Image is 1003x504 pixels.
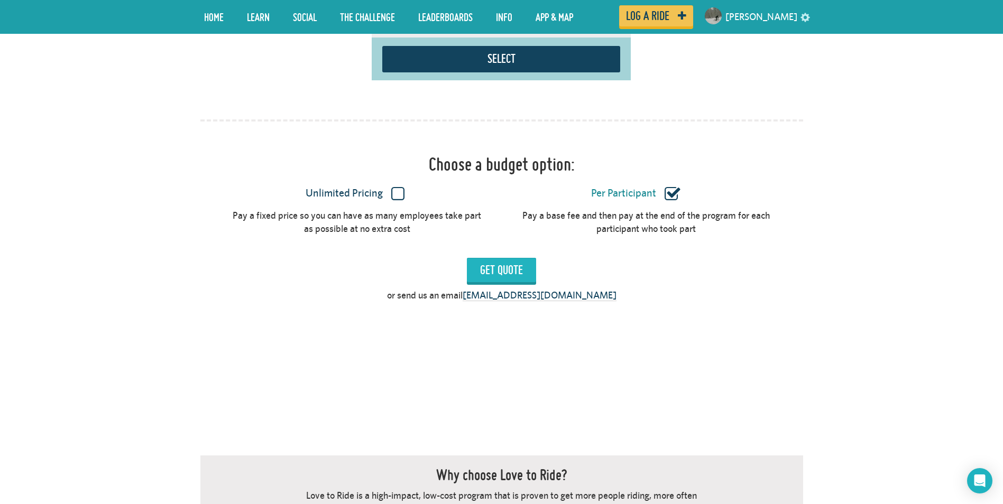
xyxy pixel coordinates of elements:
[306,489,697,502] p: Love to Ride is a high-impact, low-cost program that is proven to get more people riding, more often
[725,4,797,30] a: [PERSON_NAME]
[619,5,693,26] a: Log a ride
[382,46,620,70] button: Select
[626,11,669,21] span: Log a ride
[332,4,403,30] a: The Challenge
[196,4,232,30] a: Home
[229,186,480,200] label: Unlimited Pricing
[467,258,536,282] input: Get Quote
[800,12,810,22] a: settings drop down toggle
[410,4,481,30] a: Leaderboards
[488,4,520,30] a: Info
[429,154,575,175] h1: Choose a budget option:
[528,4,581,30] a: App & Map
[285,4,325,30] a: Social
[705,7,722,24] img: Small navigation user avatar
[239,4,278,30] a: LEARN
[387,288,616,302] p: or send us an email
[232,209,482,236] div: Pay a fixed price so you can have as many employees take part as possible at no extra cost
[436,466,567,483] h2: Why choose Love to Ride?
[463,290,616,301] a: [EMAIL_ADDRESS][DOMAIN_NAME]
[967,468,992,493] div: Open Intercom Messenger
[521,209,771,236] div: Pay a base fee and then pay at the end of the program for each participant who took part
[511,186,761,200] label: Per Participant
